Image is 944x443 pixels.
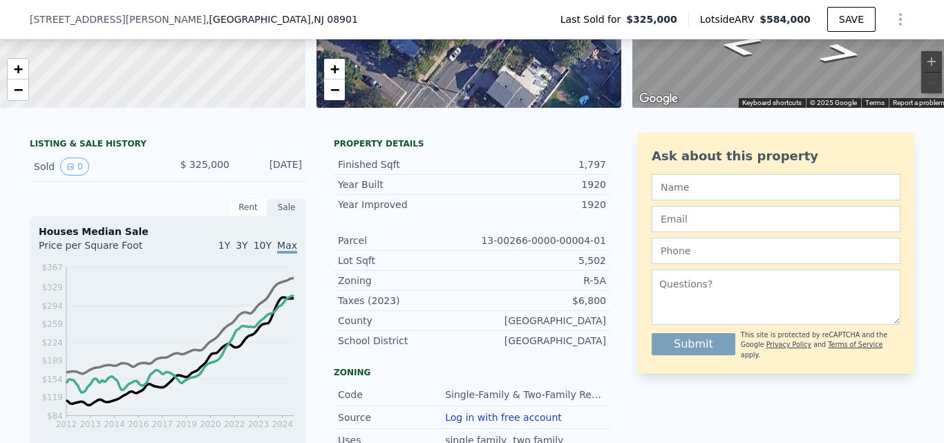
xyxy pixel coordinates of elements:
[56,420,77,429] tspan: 2012
[338,274,472,288] div: Zoning
[47,411,63,421] tspan: $84
[330,81,339,98] span: −
[636,90,681,108] a: Open this area in Google Maps (opens a new window)
[128,420,149,429] tspan: 2016
[224,420,245,429] tspan: 2022
[34,158,157,176] div: Sold
[41,338,63,348] tspan: $224
[229,198,267,216] div: Rent
[921,73,942,93] button: Zoom out
[79,420,101,429] tspan: 2013
[445,412,562,423] button: Log in with free account
[472,254,606,267] div: 5,502
[827,7,876,32] button: SAVE
[41,263,63,272] tspan: $367
[8,79,28,100] a: Zoom out
[334,138,610,149] div: Property details
[810,99,857,106] span: © 2025 Google
[472,158,606,171] div: 1,797
[104,420,125,429] tspan: 2014
[39,225,297,238] div: Houses Median Sale
[742,98,802,108] button: Keyboard shortcuts
[472,198,606,211] div: 1920
[41,356,63,366] tspan: $189
[200,420,221,429] tspan: 2020
[652,333,735,355] button: Submit
[324,59,345,79] a: Zoom in
[334,367,610,378] div: Zoning
[39,238,168,261] div: Price per Square Foot
[267,198,306,216] div: Sale
[626,12,677,26] span: $325,000
[652,206,900,232] input: Email
[652,238,900,264] input: Phone
[636,90,681,108] img: Google
[41,283,63,292] tspan: $329
[272,420,293,429] tspan: 2024
[828,341,882,348] a: Terms of Service
[472,334,606,348] div: [GEOGRAPHIC_DATA]
[30,12,206,26] span: [STREET_ADDRESS][PERSON_NAME]
[254,240,272,251] span: 10Y
[240,158,302,176] div: [DATE]
[236,240,247,251] span: 3Y
[700,12,759,26] span: Lotside ARV
[472,234,606,247] div: 13-00266-0000-00004-01
[802,39,881,69] path: Go Northeast, Joyce Kilmer Ave
[741,330,900,360] div: This site is protected by reCAPTCHA and the Google and apply.
[472,274,606,288] div: R-5A
[766,341,811,348] a: Privacy Policy
[652,147,900,166] div: Ask about this property
[445,388,606,402] div: Single-Family & Two-Family Residential
[180,159,229,170] span: $ 325,000
[311,14,358,25] span: , NJ 08901
[652,174,900,200] input: Name
[472,294,606,308] div: $6,800
[338,234,472,247] div: Parcel
[338,294,472,308] div: Taxes (2023)
[60,158,89,176] button: View historical data
[330,60,339,77] span: +
[865,99,885,106] a: Terms (opens in new tab)
[324,79,345,100] a: Zoom out
[41,393,63,402] tspan: $119
[338,411,445,424] div: Source
[560,12,627,26] span: Last Sold for
[248,420,270,429] tspan: 2023
[14,81,23,98] span: −
[8,59,28,79] a: Zoom in
[701,31,780,62] path: Go Southwest, Joyce Kilmer Ave
[41,301,63,311] tspan: $294
[472,178,606,191] div: 1920
[277,240,297,254] span: Max
[176,420,197,429] tspan: 2019
[887,6,914,33] button: Show Options
[338,334,472,348] div: School District
[759,14,811,25] span: $584,000
[338,254,472,267] div: Lot Sqft
[338,388,445,402] div: Code
[338,314,472,328] div: County
[218,240,230,251] span: 1Y
[41,319,63,329] tspan: $259
[30,138,306,152] div: LISTING & SALE HISTORY
[206,12,358,26] span: , [GEOGRAPHIC_DATA]
[338,198,472,211] div: Year Improved
[472,314,606,328] div: [GEOGRAPHIC_DATA]
[14,60,23,77] span: +
[338,178,472,191] div: Year Built
[338,158,472,171] div: Finished Sqft
[921,51,942,72] button: Zoom in
[41,375,63,384] tspan: $154
[152,420,173,429] tspan: 2017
